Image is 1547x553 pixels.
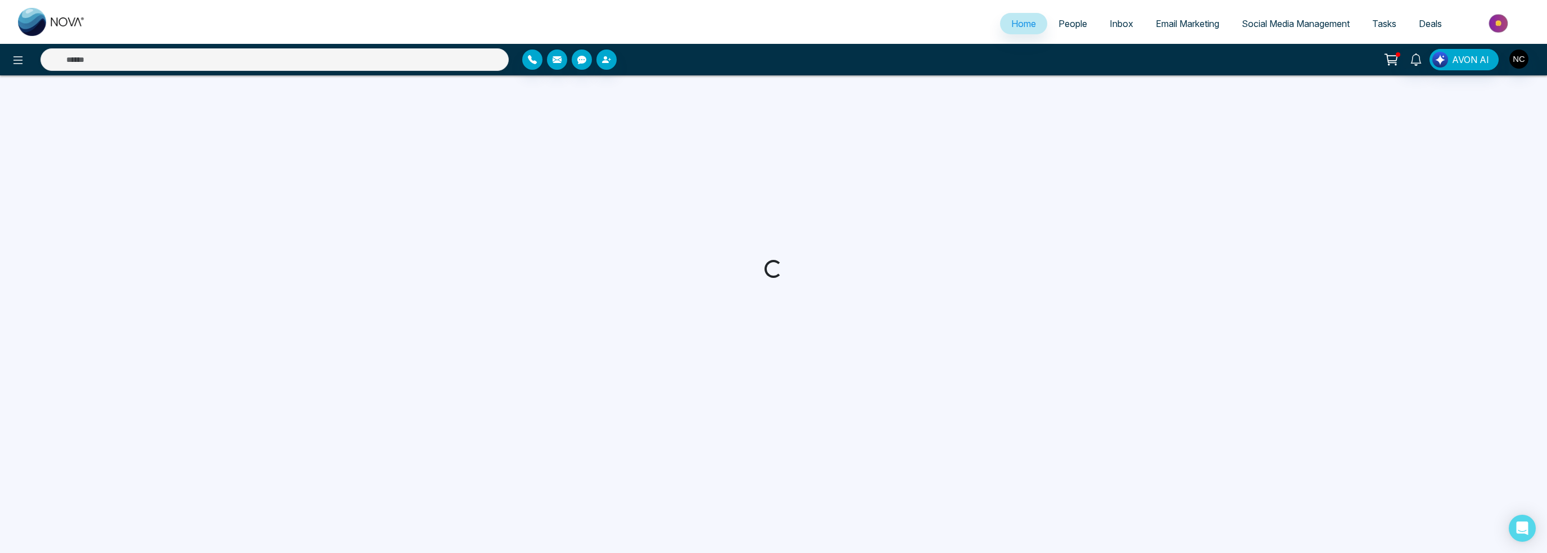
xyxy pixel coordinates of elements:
span: Home [1011,18,1036,29]
a: Social Media Management [1231,13,1361,34]
span: Tasks [1372,18,1396,29]
img: User Avatar [1509,50,1528,69]
a: Tasks [1361,13,1408,34]
span: Social Media Management [1242,18,1350,29]
a: Inbox [1098,13,1145,34]
span: Email Marketing [1156,18,1219,29]
a: Email Marketing [1145,13,1231,34]
div: Open Intercom Messenger [1509,515,1536,542]
img: Lead Flow [1432,52,1448,68]
span: Inbox [1110,18,1133,29]
span: Deals [1419,18,1442,29]
span: AVON AI [1452,53,1489,66]
a: People [1047,13,1098,34]
a: Home [1000,13,1047,34]
span: People [1059,18,1087,29]
a: Deals [1408,13,1453,34]
img: Nova CRM Logo [18,8,85,36]
img: Market-place.gif [1459,11,1540,36]
button: AVON AI [1430,49,1499,70]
